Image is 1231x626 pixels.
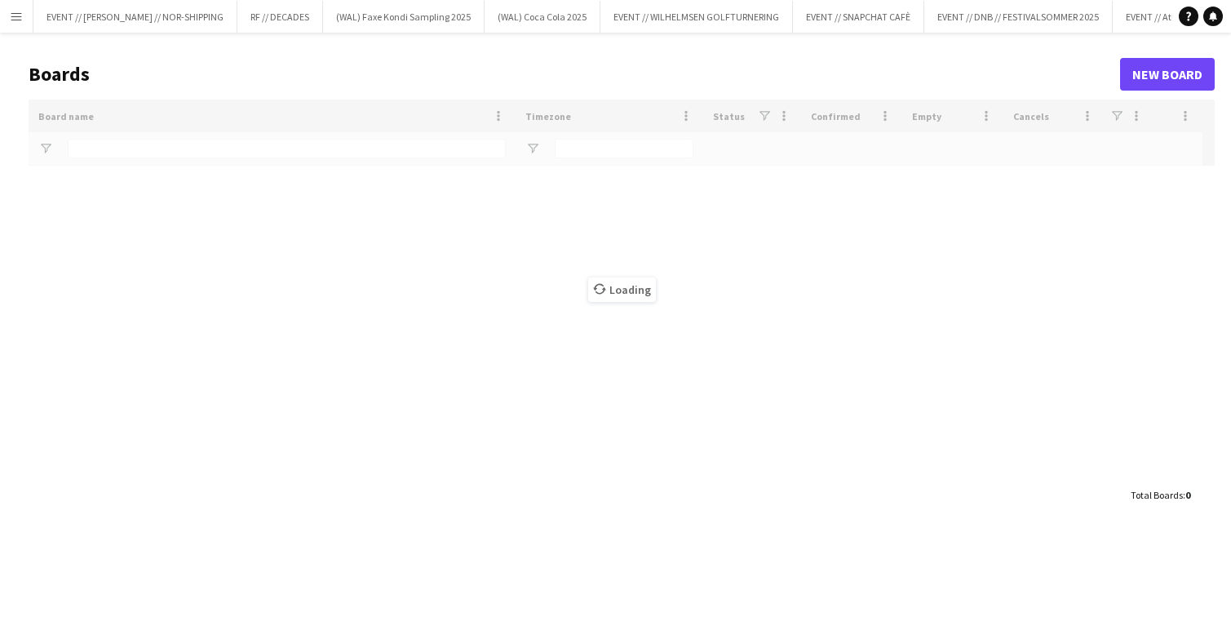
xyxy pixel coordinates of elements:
[588,277,656,302] span: Loading
[1113,1,1227,33] button: EVENT // Atea // TP2B
[1131,479,1190,511] div: :
[600,1,793,33] button: EVENT // WILHELMSEN GOLFTURNERING
[33,1,237,33] button: EVENT // [PERSON_NAME] // NOR-SHIPPING
[29,62,1120,87] h1: Boards
[1185,489,1190,501] span: 0
[793,1,924,33] button: EVENT // SNAPCHAT CAFÈ
[924,1,1113,33] button: EVENT // DNB // FESTIVALSOMMER 2025
[1120,58,1215,91] a: New Board
[323,1,485,33] button: (WAL) Faxe Kondi Sampling 2025
[1131,489,1183,501] span: Total Boards
[237,1,323,33] button: RF // DECADES
[485,1,600,33] button: (WAL) Coca Cola 2025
